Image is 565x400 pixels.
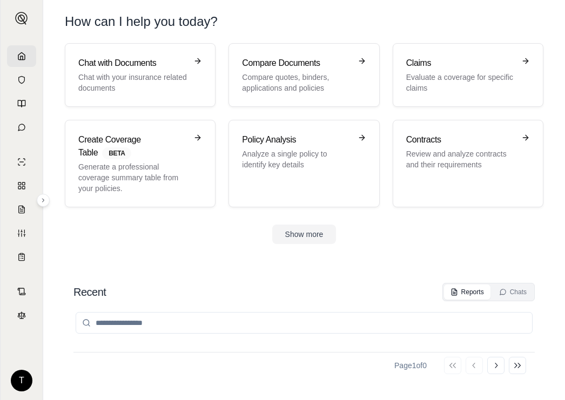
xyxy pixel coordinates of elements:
a: Chat [7,117,36,138]
a: Coverage Table [7,246,36,268]
div: Chats [499,288,527,296]
a: Prompt Library [7,93,36,114]
p: Generate a professional coverage summary table from your policies. [78,161,187,194]
a: Policy AnalysisAnalyze a single policy to identify key details [228,120,379,207]
h3: Contracts [406,133,515,146]
button: Reports [444,284,490,300]
button: Expand sidebar [37,194,50,207]
img: Expand sidebar [15,12,28,25]
div: No Results [73,344,535,392]
a: Chat with DocumentsChat with your insurance related documents [65,43,216,107]
button: Expand sidebar [11,8,32,29]
a: Claim Coverage [7,199,36,220]
h3: Compare Documents [242,57,351,70]
h3: Claims [406,57,515,70]
p: Review and analyze contracts and their requirements [406,148,515,170]
div: Page 1 of 0 [394,360,427,371]
h2: Recent [73,284,106,300]
div: Reports [450,288,484,296]
h3: Create Coverage Table [78,133,187,159]
a: Contract Analysis [7,281,36,302]
button: Chats [493,284,533,300]
span: BETA [102,147,131,159]
p: Compare quotes, binders, applications and policies [242,72,351,93]
a: Create Coverage TableBETAGenerate a professional coverage summary table from your policies. [65,120,216,207]
p: Chat with your insurance related documents [78,72,187,93]
a: Documents Vault [7,69,36,91]
a: Single Policy [7,151,36,173]
p: Analyze a single policy to identify key details [242,148,351,170]
button: Show more [272,225,337,244]
h3: Policy Analysis [242,133,351,146]
a: ClaimsEvaluate a coverage for specific claims [393,43,543,107]
a: Compare DocumentsCompare quotes, binders, applications and policies [228,43,379,107]
div: T [11,370,32,391]
h1: How can I help you today? [65,13,543,30]
a: Custom Report [7,222,36,244]
a: Legal Search Engine [7,304,36,326]
p: Evaluate a coverage for specific claims [406,72,515,93]
a: ContractsReview and analyze contracts and their requirements [393,120,543,207]
h3: Chat with Documents [78,57,187,70]
a: Policy Comparisons [7,175,36,196]
a: Home [7,45,36,67]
